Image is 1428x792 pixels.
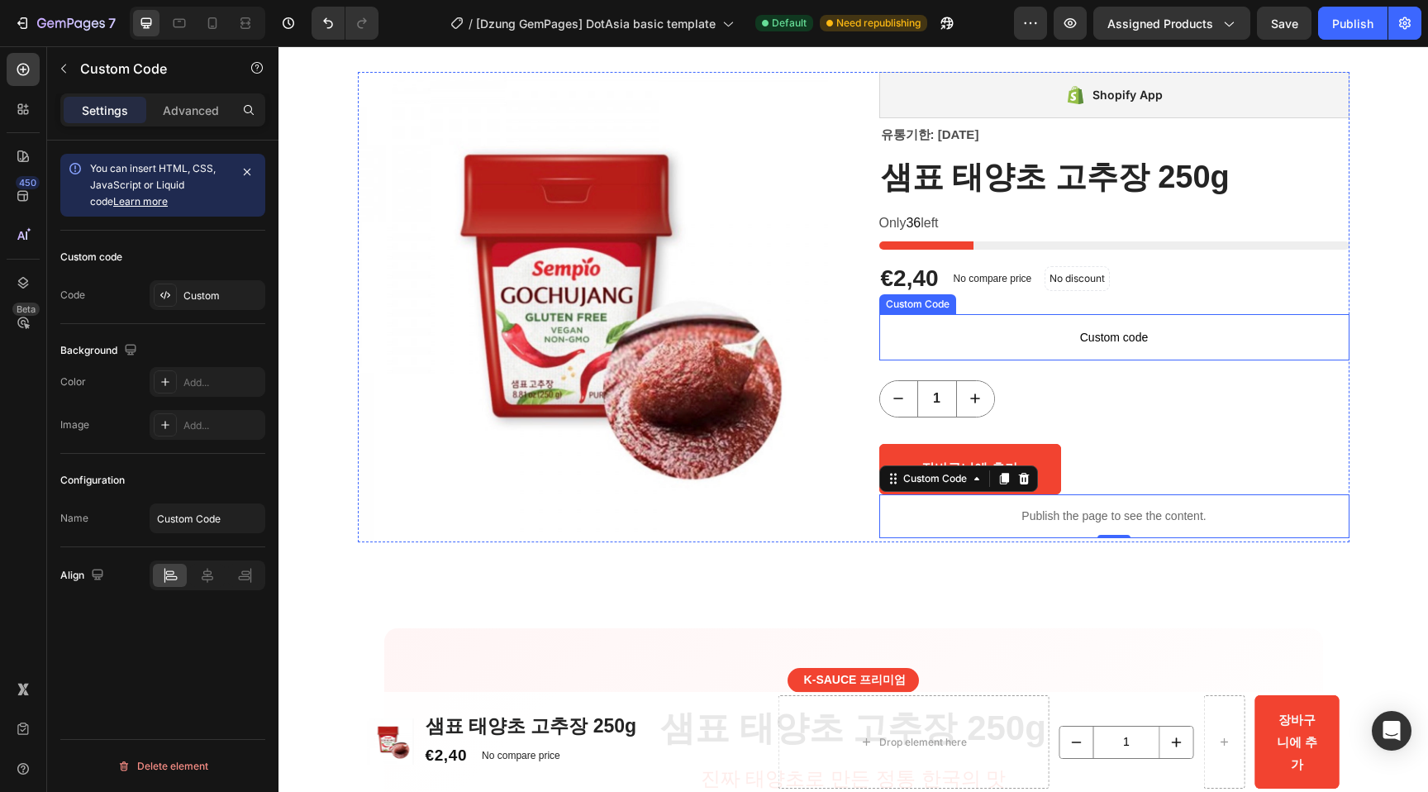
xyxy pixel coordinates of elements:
[469,15,473,32] span: /
[601,281,1071,301] span: Custom code
[643,411,739,435] div: 장바구니에 추가
[108,13,116,33] p: 7
[183,289,261,303] div: Custom
[781,680,814,712] button: decrement
[601,689,688,703] div: Drop element here
[60,511,88,526] div: Name
[12,303,40,316] div: Beta
[113,195,168,208] a: Learn more
[604,250,674,265] div: Custom Code
[997,662,1041,729] div: 장바구니에 추가
[601,461,1071,479] p: Publish the page to see the content.
[977,649,1061,742] button: 장바구니에 추가
[675,227,754,237] p: No compare price
[509,622,641,646] div: ️ K-SAUCE 프리미엄
[601,111,1071,152] h2: 샘표 태양초 고추장 250g
[60,417,89,432] div: Image
[312,7,378,40] div: Undo/Redo
[82,102,128,119] p: Settings
[90,162,216,208] span: You can insert HTML, CSS, JavaScript or Liquid code
[814,680,882,712] input: quantity
[602,335,639,370] button: decrement
[163,102,219,119] p: Advanced
[627,169,642,184] span: 36
[601,398,783,448] button: 장바구니에 추가
[882,680,915,712] button: increment
[60,473,125,488] div: Configuration
[1107,15,1213,32] span: Assigned Products
[16,176,40,189] div: 450
[1332,15,1373,32] div: Publish
[60,375,86,389] div: Color
[1257,7,1311,40] button: Save
[80,59,221,79] p: Custom Code
[836,16,921,31] span: Need republishing
[60,565,107,587] div: Align
[601,165,660,189] p: Only left
[476,15,716,32] span: [Dzung GemPages] DotAsia basic template
[771,225,826,240] p: No discount
[60,288,85,303] div: Code
[1271,17,1298,31] span: Save
[117,756,208,776] div: Delete element
[678,335,716,370] button: increment
[814,39,884,59] div: Shopify App
[772,16,807,31] span: Default
[60,340,140,362] div: Background
[60,250,122,265] div: Custom code
[639,335,678,370] input: quantity
[621,425,692,440] div: Custom Code
[183,375,261,390] div: Add...
[1318,7,1388,40] button: Publish
[7,7,123,40] button: 7
[60,753,265,780] button: Delete element
[1093,7,1250,40] button: Assigned Products
[601,75,702,101] legend: 유통기한: [DATE]
[601,217,662,248] div: €2,40
[278,46,1428,792] iframe: Design area
[183,418,261,433] div: Add...
[1372,711,1411,751] div: Open Intercom Messenger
